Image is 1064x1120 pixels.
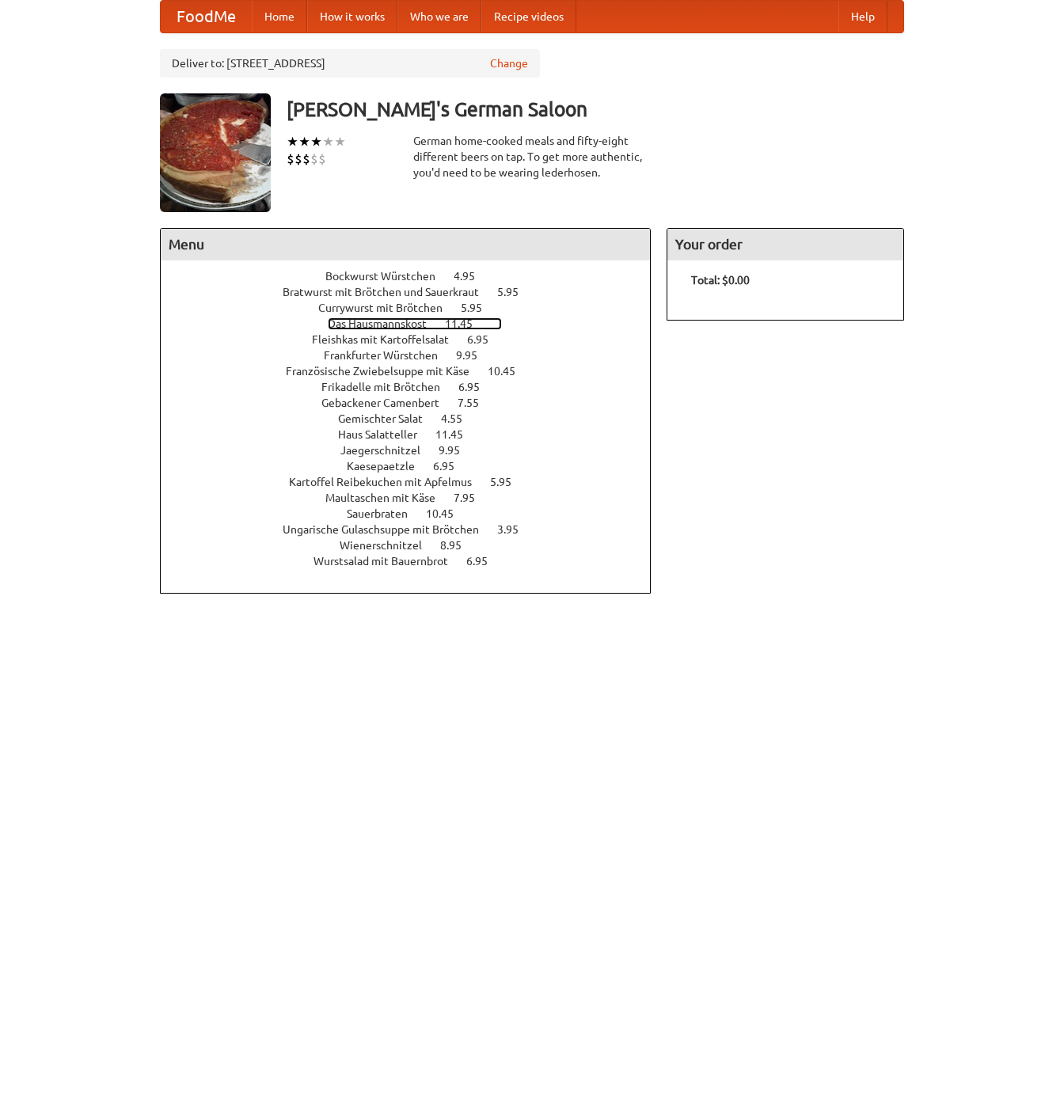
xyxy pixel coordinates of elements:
li: ★ [298,133,310,150]
span: Kartoffel Reibekuchen mit Apfelmus [289,476,488,488]
b: Total: $0.00 [691,274,750,287]
span: Bockwurst Würstchen [325,270,451,283]
li: $ [310,150,318,168]
a: Maultaschen mit Käse 7.95 [325,492,504,504]
a: Französische Zwiebelsuppe mit Käse 10.45 [286,365,545,378]
span: Wurstsalad mit Bauernbrot [313,555,464,568]
span: 3.95 [497,523,534,536]
span: 11.45 [435,428,479,441]
span: 5.95 [490,476,527,488]
h4: Menu [161,229,650,260]
a: Change [490,55,528,71]
a: How it works [307,1,397,32]
span: 6.95 [433,460,470,473]
a: Bockwurst Würstchen 4.95 [325,270,504,283]
span: Sauerbraten [347,507,424,520]
span: 9.95 [439,444,476,457]
a: Wienerschnitzel 8.95 [340,539,491,552]
span: Maultaschen mit Käse [325,492,451,504]
li: ★ [334,133,346,150]
span: Haus Salatteller [338,428,433,441]
a: Gemischter Salat 4.55 [338,412,492,425]
li: $ [302,150,310,168]
span: Das Hausmannskost [328,317,443,330]
a: Jaegerschnitzel 9.95 [340,444,489,457]
a: Home [252,1,307,32]
span: 6.95 [467,333,504,346]
span: 5.95 [497,286,534,298]
span: Currywurst mit Brötchen [318,302,458,314]
a: Das Hausmannskost 11.45 [328,317,502,330]
span: Bratwurst mit Brötchen und Sauerkraut [283,286,495,298]
a: Who we are [397,1,481,32]
li: $ [318,150,326,168]
a: Bratwurst mit Brötchen und Sauerkraut 5.95 [283,286,548,298]
li: ★ [287,133,298,150]
span: 6.95 [458,381,496,393]
a: FoodMe [161,1,252,32]
div: Deliver to: [STREET_ADDRESS] [160,49,540,78]
span: 7.55 [458,397,495,409]
h4: Your order [667,229,903,260]
li: ★ [322,133,334,150]
div: German home-cooked meals and fifty-eight different beers on tap. To get more authentic, you'd nee... [413,133,651,180]
a: Ungarische Gulaschsuppe mit Brötchen 3.95 [283,523,548,536]
a: Haus Salatteller 11.45 [338,428,492,441]
a: Frankfurter Würstchen 9.95 [324,349,507,362]
span: Gebackener Camenbert [321,397,455,409]
span: Kaesepaetzle [347,460,431,473]
h3: [PERSON_NAME]'s German Saloon [287,93,904,125]
span: 5.95 [461,302,498,314]
a: Help [838,1,887,32]
a: Frikadelle mit Brötchen 6.95 [321,381,509,393]
span: 10.45 [488,365,531,378]
span: 9.95 [456,349,493,362]
li: ★ [310,133,322,150]
a: Recipe videos [481,1,576,32]
span: 8.95 [440,539,477,552]
span: Fleishkas mit Kartoffelsalat [312,333,465,346]
a: Currywurst mit Brötchen 5.95 [318,302,511,314]
img: angular.jpg [160,93,271,212]
span: 10.45 [426,507,469,520]
span: Frankfurter Würstchen [324,349,454,362]
span: Wienerschnitzel [340,539,438,552]
span: Jaegerschnitzel [340,444,436,457]
span: 4.95 [454,270,491,283]
a: Fleishkas mit Kartoffelsalat 6.95 [312,333,518,346]
a: Sauerbraten 10.45 [347,507,483,520]
li: $ [294,150,302,168]
span: Frikadelle mit Brötchen [321,381,456,393]
span: 11.45 [445,317,488,330]
span: 7.95 [454,492,491,504]
span: Gemischter Salat [338,412,439,425]
span: Ungarische Gulaschsuppe mit Brötchen [283,523,495,536]
a: Wurstsalad mit Bauernbrot 6.95 [313,555,517,568]
a: Gebackener Camenbert 7.55 [321,397,508,409]
a: Kartoffel Reibekuchen mit Apfelmus 5.95 [289,476,541,488]
span: 4.55 [441,412,478,425]
a: Kaesepaetzle 6.95 [347,460,484,473]
li: $ [287,150,294,168]
span: Französische Zwiebelsuppe mit Käse [286,365,485,378]
span: 6.95 [466,555,503,568]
